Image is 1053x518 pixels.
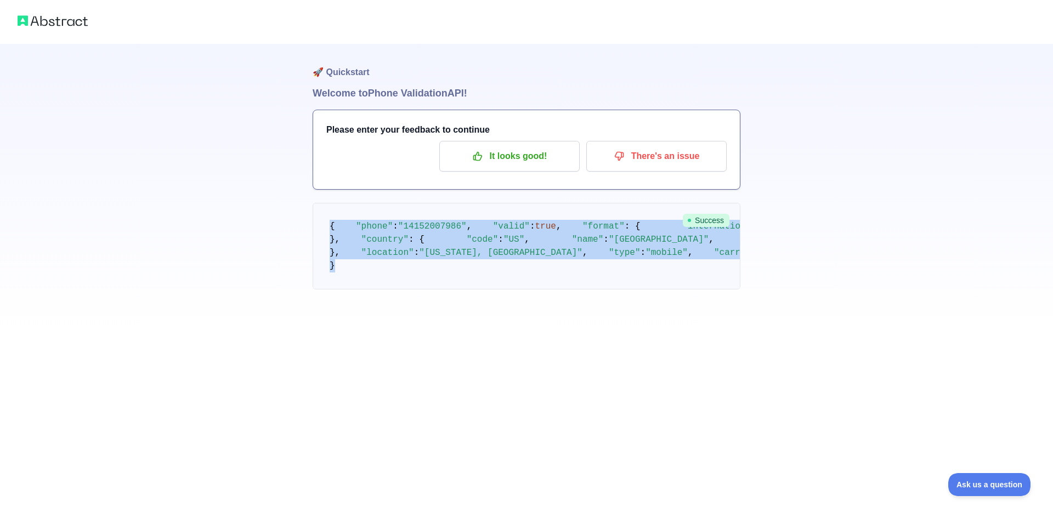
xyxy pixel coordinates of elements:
span: "format" [582,221,625,231]
span: : [530,221,535,231]
span: "[GEOGRAPHIC_DATA]" [609,235,709,244]
button: It looks good! [439,141,580,172]
span: { [330,221,335,231]
span: "US" [503,235,524,244]
h1: Welcome to Phone Validation API! [313,86,740,101]
span: "mobile" [646,248,688,258]
span: "14152007986" [398,221,467,231]
span: "phone" [356,221,393,231]
span: , [467,221,472,231]
span: , [556,221,562,231]
span: "name" [572,235,604,244]
h3: Please enter your feedback to continue [326,123,727,136]
p: There's an issue [595,147,718,166]
span: : [414,248,420,258]
span: "country" [361,235,409,244]
iframe: Toggle Customer Support [948,473,1031,496]
p: It looks good! [448,147,571,166]
span: : [603,235,609,244]
span: "valid" [493,221,530,231]
span: , [582,248,588,258]
span: Success [683,214,729,227]
code: }, }, } [330,221,1025,271]
span: : [498,235,503,244]
span: , [688,248,693,258]
span: "international" [682,221,761,231]
span: "code" [467,235,499,244]
span: "type" [609,248,641,258]
span: : [393,221,398,231]
span: : { [625,221,641,231]
img: Abstract logo [18,13,88,29]
button: There's an issue [586,141,727,172]
span: : [641,248,646,258]
span: , [709,235,714,244]
span: "location" [361,248,414,258]
span: : { [409,235,424,244]
span: "carrier" [714,248,761,258]
h1: 🚀 Quickstart [313,44,740,86]
span: , [524,235,530,244]
span: "[US_STATE], [GEOGRAPHIC_DATA]" [419,248,582,258]
span: true [535,221,556,231]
